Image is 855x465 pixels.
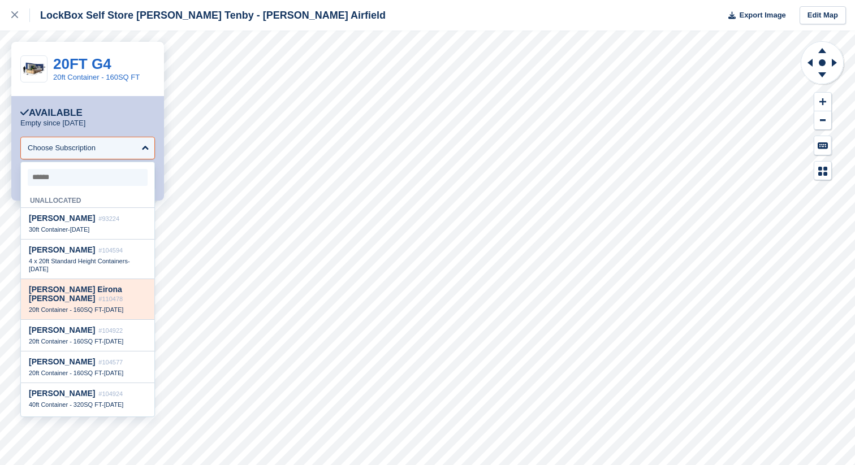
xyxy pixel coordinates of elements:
span: 20ft Container - 160SQ FT [29,338,102,345]
button: Export Image [722,6,786,25]
span: [PERSON_NAME] [29,214,95,223]
a: 20FT G4 [53,55,111,72]
div: Unallocated [21,190,154,208]
span: 20ft Container - 160SQ FT [29,306,102,313]
span: #104924 [98,390,123,397]
div: Allocated [21,414,154,432]
span: 20ft Container - 160SQ FT [29,370,102,376]
button: Map Legend [814,162,831,180]
p: Empty since [DATE] [20,119,85,128]
div: - [29,257,146,273]
div: - [29,306,146,314]
span: 4 x 20ft Standard Height Containers [29,258,128,264]
span: [DATE] [104,401,124,408]
button: Zoom In [814,93,831,111]
span: [DATE] [104,370,124,376]
div: - [29,337,146,345]
button: Zoom Out [814,111,831,130]
span: #104594 [98,247,123,254]
span: [PERSON_NAME] [29,325,95,334]
a: 20ft Container - 160SQ FT [53,73,140,81]
span: Export Image [739,10,785,21]
img: 20-ft-container.jpg [21,59,47,79]
span: #93224 [98,215,119,222]
a: Edit Map [800,6,846,25]
span: [PERSON_NAME] Eirona [PERSON_NAME] [29,285,122,303]
button: Keyboard Shortcuts [814,136,831,155]
div: - [29,369,146,377]
span: [DATE] [104,338,124,345]
span: #110478 [98,295,123,302]
span: [DATE] [29,266,49,272]
span: #104922 [98,327,123,334]
span: [DATE] [70,226,90,233]
span: 30ft Container [29,226,68,233]
div: Choose Subscription [28,142,96,154]
div: - [29,401,146,408]
span: 40ft Container - 320SQ FT [29,401,102,408]
span: #104577 [98,359,123,366]
div: - [29,225,146,233]
div: Available [20,107,83,119]
span: [DATE] [104,306,124,313]
span: [PERSON_NAME] [29,245,95,254]
span: [PERSON_NAME] [29,357,95,366]
span: [PERSON_NAME] [29,389,95,398]
div: LockBox Self Store [PERSON_NAME] Tenby - [PERSON_NAME] Airfield [30,8,386,22]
